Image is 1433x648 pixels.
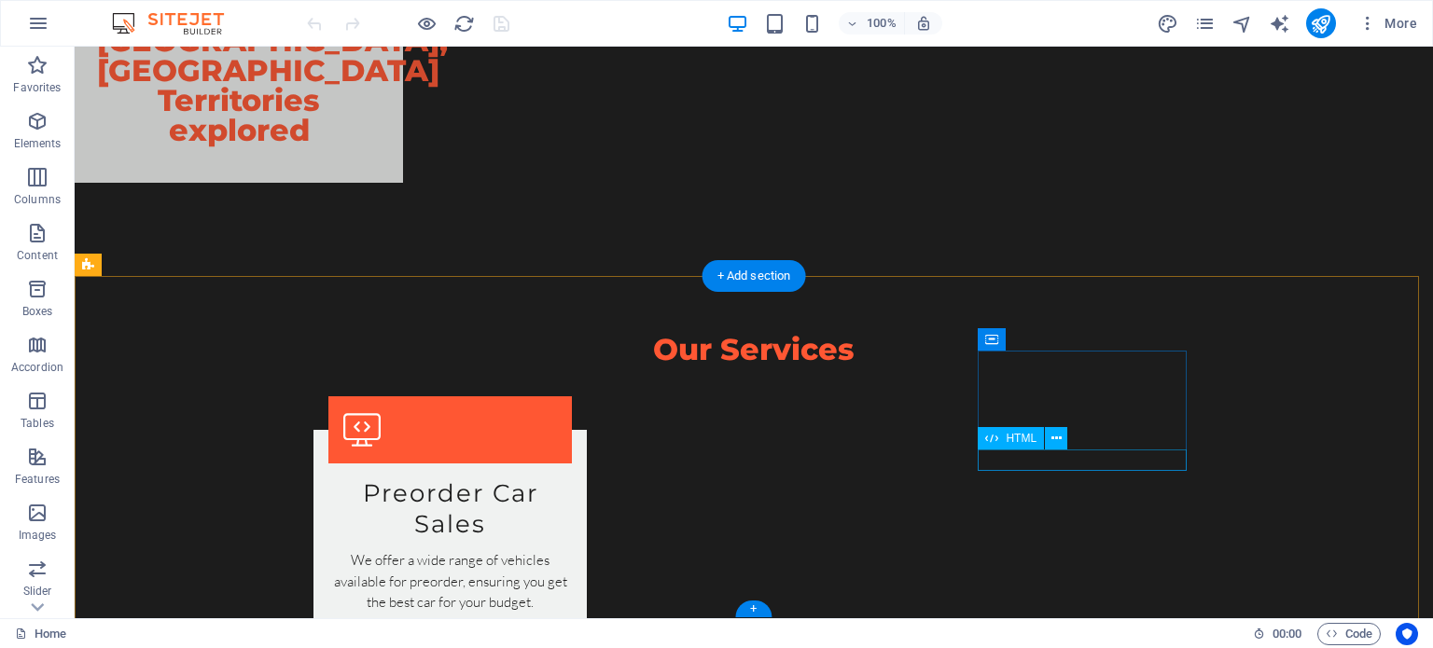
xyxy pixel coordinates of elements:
[735,600,772,617] div: +
[1194,13,1216,34] i: Pages (Ctrl+Alt+S)
[867,12,897,34] h6: 100%
[1396,623,1418,645] button: Usercentrics
[703,260,806,292] div: + Add section
[1273,623,1301,645] span: 00 00
[23,584,52,599] p: Slider
[839,12,905,34] button: 100%
[1231,12,1254,34] button: navigator
[11,360,63,375] p: Accordion
[1006,433,1036,444] span: HTML
[1157,13,1178,34] i: Design (Ctrl+Alt+Y)
[1310,13,1331,34] i: Publish
[17,248,58,263] p: Content
[1317,623,1381,645] button: Code
[452,12,475,34] button: reload
[14,136,62,151] p: Elements
[19,528,57,543] p: Images
[1157,12,1179,34] button: design
[1269,12,1291,34] button: text_generator
[15,623,66,645] a: Click to cancel selection. Double-click to open Pages
[14,192,61,207] p: Columns
[1286,627,1288,641] span: :
[1306,8,1336,38] button: publish
[1194,12,1217,34] button: pages
[915,15,932,32] i: On resize automatically adjust zoom level to fit chosen device.
[1253,623,1302,645] h6: Session time
[1351,8,1425,38] button: More
[21,416,54,431] p: Tables
[22,304,53,319] p: Boxes
[15,472,60,487] p: Features
[1358,14,1417,33] span: More
[1231,13,1253,34] i: Navigator
[415,12,438,34] button: Click here to leave preview mode and continue editing
[107,12,247,34] img: Editor Logo
[1269,13,1290,34] i: AI Writer
[13,80,61,95] p: Favorites
[1326,623,1372,645] span: Code
[453,13,475,34] i: Reload page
